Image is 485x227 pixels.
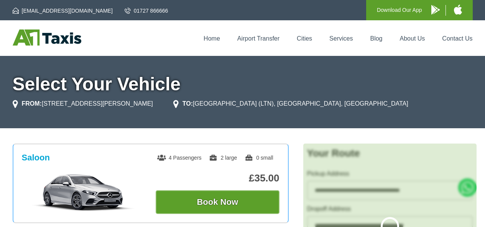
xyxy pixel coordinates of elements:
img: A1 Taxis iPhone App [454,5,462,15]
span: 2 large [209,155,237,161]
a: 01727 866666 [125,7,168,15]
a: Home [204,35,220,42]
strong: TO: [182,100,193,107]
a: Blog [370,35,382,42]
a: Airport Transfer [237,35,279,42]
span: 4 Passengers [157,155,202,161]
h3: Saloon [22,153,50,163]
img: A1 Taxis Android App [431,5,440,15]
p: Download Our App [377,5,422,15]
span: 0 small [245,155,273,161]
a: Cities [297,35,312,42]
strong: FROM: [22,100,42,107]
p: £35.00 [156,172,279,184]
li: [GEOGRAPHIC_DATA] (LTN), [GEOGRAPHIC_DATA], [GEOGRAPHIC_DATA] [173,99,408,108]
img: A1 Taxis St Albans LTD [13,29,81,46]
button: Book Now [156,190,279,214]
h1: Select Your Vehicle [13,75,473,93]
li: [STREET_ADDRESS][PERSON_NAME] [13,99,153,108]
a: Services [329,35,353,42]
a: About Us [400,35,425,42]
a: Contact Us [442,35,472,42]
img: Saloon [26,173,141,212]
a: [EMAIL_ADDRESS][DOMAIN_NAME] [13,7,113,15]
